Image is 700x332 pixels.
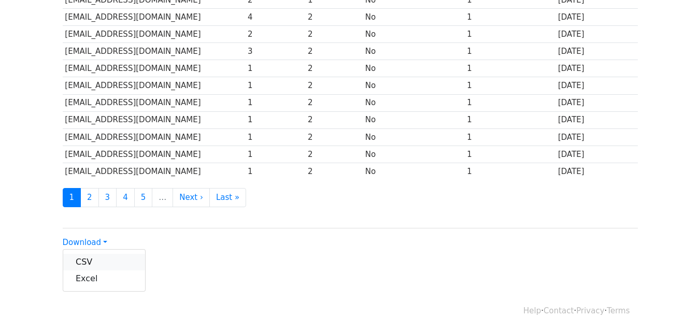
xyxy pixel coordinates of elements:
[209,188,246,207] a: Last »
[363,60,464,77] td: No
[63,60,246,77] td: [EMAIL_ADDRESS][DOMAIN_NAME]
[245,128,305,146] td: 1
[305,111,363,128] td: 2
[363,146,464,163] td: No
[63,238,107,247] a: Download
[464,163,555,180] td: 1
[116,188,135,207] a: 4
[98,188,117,207] a: 3
[63,26,246,43] td: [EMAIL_ADDRESS][DOMAIN_NAME]
[305,146,363,163] td: 2
[245,146,305,163] td: 1
[464,94,555,111] td: 1
[245,94,305,111] td: 1
[363,111,464,128] td: No
[363,77,464,94] td: No
[305,77,363,94] td: 2
[63,188,81,207] a: 1
[63,163,246,180] td: [EMAIL_ADDRESS][DOMAIN_NAME]
[245,163,305,180] td: 1
[464,43,555,60] td: 1
[245,111,305,128] td: 1
[134,188,153,207] a: 5
[63,254,145,270] a: CSV
[555,111,637,128] td: [DATE]
[63,9,246,26] td: [EMAIL_ADDRESS][DOMAIN_NAME]
[555,43,637,60] td: [DATE]
[63,77,246,94] td: [EMAIL_ADDRESS][DOMAIN_NAME]
[544,306,574,315] a: Contact
[464,26,555,43] td: 1
[63,270,145,287] a: Excel
[363,94,464,111] td: No
[464,128,555,146] td: 1
[63,128,246,146] td: [EMAIL_ADDRESS][DOMAIN_NAME]
[464,60,555,77] td: 1
[555,60,637,77] td: [DATE]
[245,26,305,43] td: 2
[523,306,541,315] a: Help
[464,146,555,163] td: 1
[363,9,464,26] td: No
[305,43,363,60] td: 2
[555,77,637,94] td: [DATE]
[245,43,305,60] td: 3
[363,163,464,180] td: No
[63,111,246,128] td: [EMAIL_ADDRESS][DOMAIN_NAME]
[305,9,363,26] td: 2
[648,282,700,332] iframe: Chat Widget
[607,306,630,315] a: Terms
[555,128,637,146] td: [DATE]
[576,306,604,315] a: Privacy
[555,9,637,26] td: [DATE]
[555,163,637,180] td: [DATE]
[555,94,637,111] td: [DATE]
[245,77,305,94] td: 1
[80,188,99,207] a: 2
[305,128,363,146] td: 2
[363,43,464,60] td: No
[464,111,555,128] td: 1
[173,188,210,207] a: Next ›
[363,128,464,146] td: No
[305,163,363,180] td: 2
[555,146,637,163] td: [DATE]
[245,9,305,26] td: 4
[63,94,246,111] td: [EMAIL_ADDRESS][DOMAIN_NAME]
[305,60,363,77] td: 2
[555,26,637,43] td: [DATE]
[245,60,305,77] td: 1
[305,26,363,43] td: 2
[63,43,246,60] td: [EMAIL_ADDRESS][DOMAIN_NAME]
[464,9,555,26] td: 1
[63,146,246,163] td: [EMAIL_ADDRESS][DOMAIN_NAME]
[464,77,555,94] td: 1
[305,94,363,111] td: 2
[363,26,464,43] td: No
